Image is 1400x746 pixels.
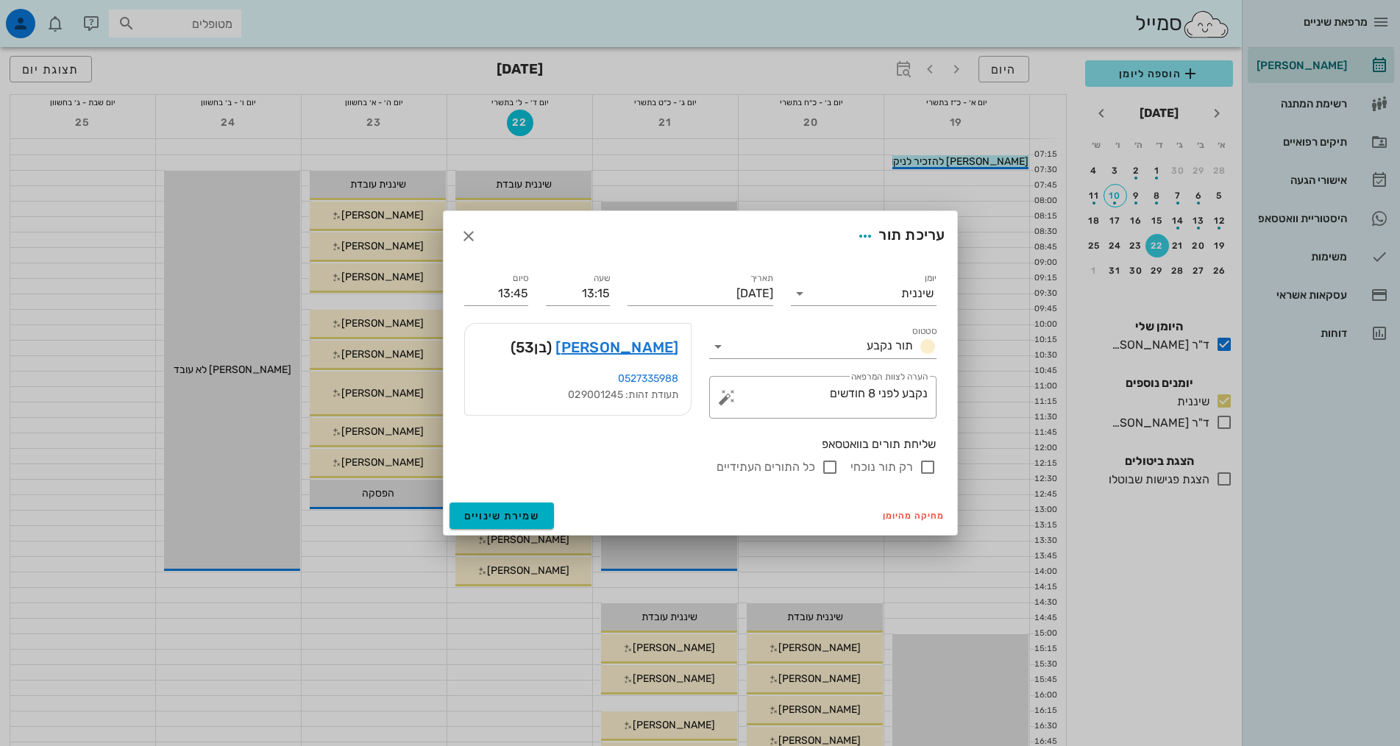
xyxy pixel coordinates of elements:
label: תאריך [750,273,773,284]
span: תור נקבע [867,338,913,352]
a: [PERSON_NAME] [555,335,678,359]
span: (בן ) [511,335,552,359]
label: הערה לצוות המרפאה [850,372,927,383]
span: 53 [516,338,535,356]
div: תעודת זהות: 029001245 [477,387,679,403]
button: שמירת שינויים [450,502,555,529]
label: יומן [924,273,937,284]
div: שליחת תורים בוואטסאפ [464,436,937,452]
a: 0527335988 [618,372,679,385]
label: כל התורים העתידיים [717,460,815,475]
label: שעה [593,273,610,284]
label: סטטוס [912,326,937,337]
span: מחיקה מהיומן [883,511,945,521]
button: מחיקה מהיומן [877,505,951,526]
label: סיום [513,273,528,284]
div: עריכת תור [852,223,945,249]
div: יומןשיננית [791,282,937,305]
span: שמירת שינויים [464,510,540,522]
label: רק תור נוכחי [850,460,913,475]
div: סטטוסתור נקבע [709,335,937,358]
div: שיננית [901,287,934,300]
